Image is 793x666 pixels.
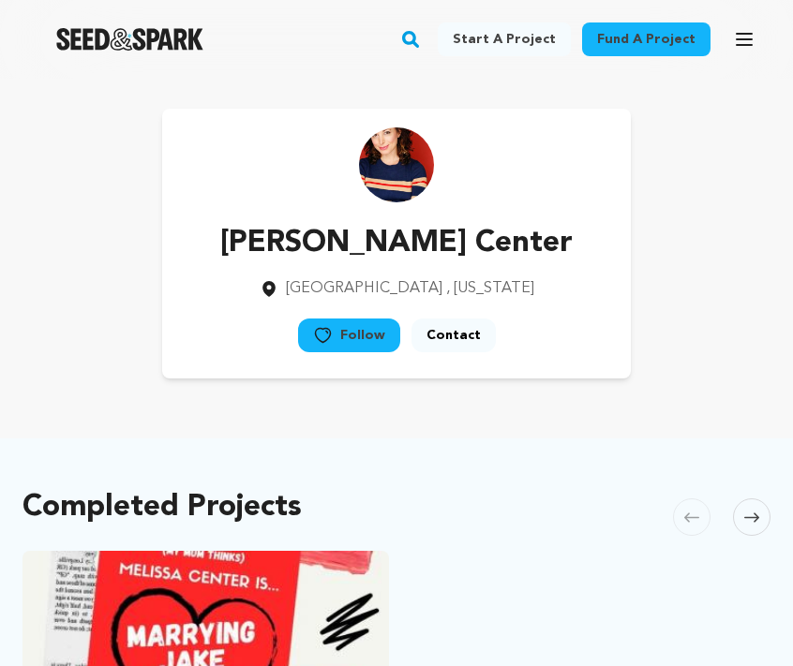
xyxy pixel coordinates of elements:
a: Seed&Spark Homepage [56,28,203,51]
a: Contact [411,318,496,352]
a: Follow [298,318,400,352]
span: [GEOGRAPHIC_DATA] [286,281,442,296]
p: [PERSON_NAME] Center [220,221,573,266]
img: https://seedandspark-static.s3.us-east-2.amazonaws.com/images/User/000/030/296/medium/MELISSACENT... [359,127,434,202]
img: Seed&Spark Logo Dark Mode [56,28,203,51]
span: , [US_STATE] [446,281,534,296]
h2: Completed Projects [22,495,302,521]
a: Start a project [438,22,571,56]
a: Fund a project [582,22,711,56]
